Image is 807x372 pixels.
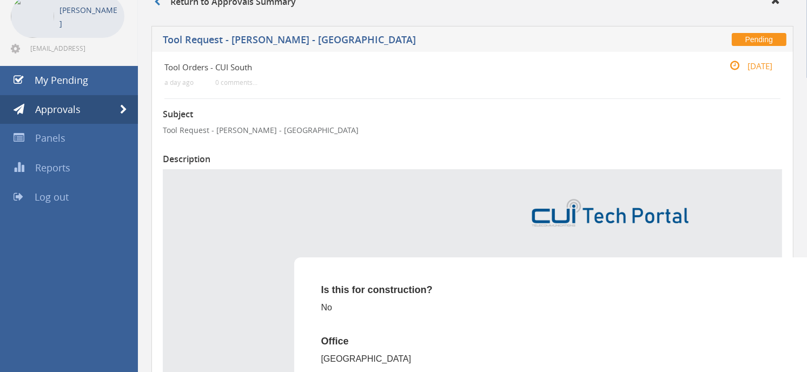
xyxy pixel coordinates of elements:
h4: Tool Orders - CUI South [164,63,678,72]
h5: Tool Request - [PERSON_NAME] - [GEOGRAPHIC_DATA] [163,35,598,48]
strong: Is this for construction? [321,284,433,295]
span: Reports [35,161,70,174]
small: [DATE] [718,60,772,72]
span: [EMAIL_ADDRESS][DOMAIN_NAME] [30,44,122,52]
span: Pending [732,33,786,46]
span: Panels [35,131,65,144]
p: [PERSON_NAME] [59,3,119,30]
span: Log out [35,190,69,203]
span: My Pending [35,74,88,87]
img: techops [530,196,692,230]
span: Approvals [35,103,81,116]
small: 0 comments... [215,78,257,87]
small: a day ago [164,78,194,87]
strong: Office [321,336,349,347]
p: Tool Request - [PERSON_NAME] - [GEOGRAPHIC_DATA] [163,125,782,136]
h3: Description [163,155,782,164]
h3: Subject [163,110,782,119]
